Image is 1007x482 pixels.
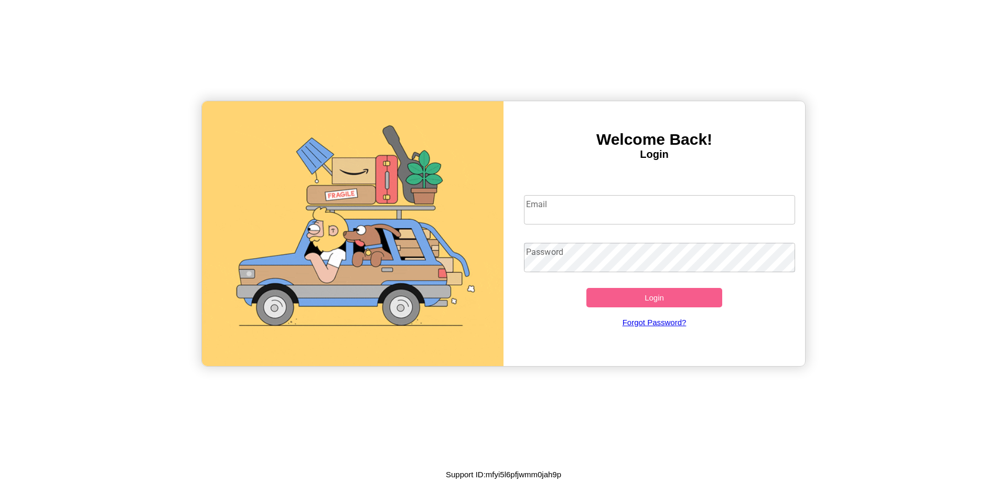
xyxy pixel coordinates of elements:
[446,467,561,481] p: Support ID: mfyi5l6pfjwmm0jah9p
[202,101,504,366] img: gif
[586,288,722,307] button: Login
[519,307,790,337] a: Forgot Password?
[504,131,805,148] h3: Welcome Back!
[504,148,805,160] h4: Login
